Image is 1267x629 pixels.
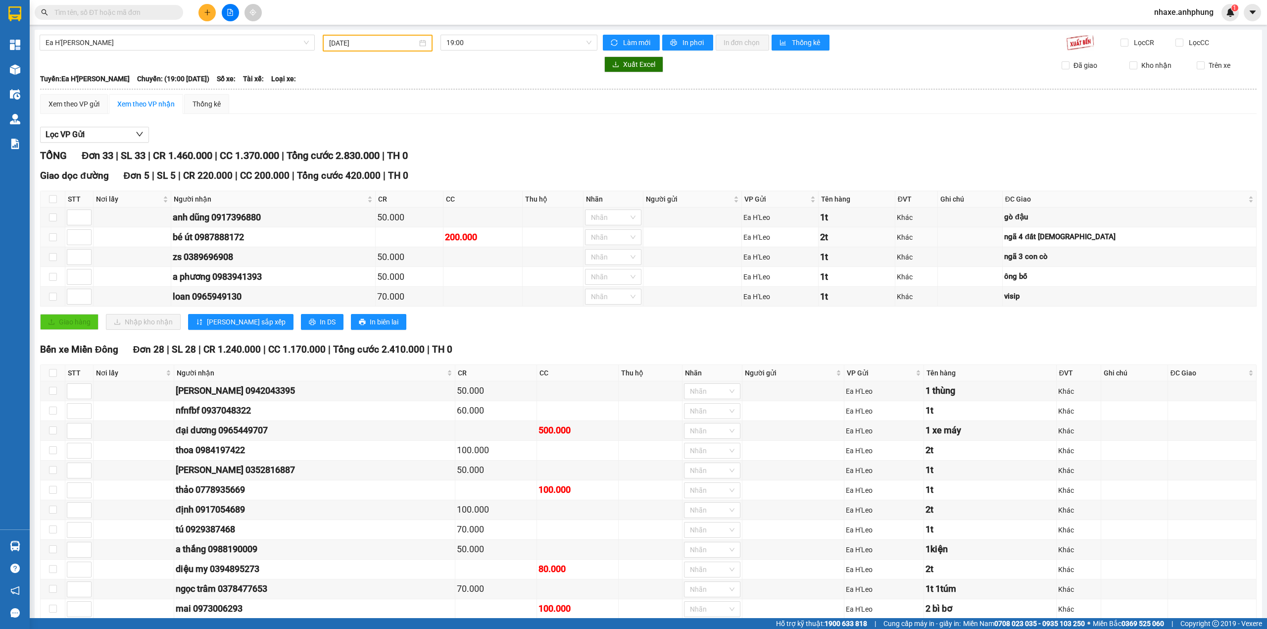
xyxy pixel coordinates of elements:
[333,344,425,355] span: Tổng cước 2.410.000
[173,250,374,264] div: zs 0389696908
[1185,37,1211,48] span: Lọc CC
[897,252,936,262] div: Khác
[820,250,893,264] div: 1t
[623,59,655,70] span: Xuất Excel
[820,290,893,304] div: 1t
[173,290,374,304] div: loan 0965949130
[1058,386,1099,397] div: Khác
[198,344,201,355] span: |
[172,344,196,355] span: SL 28
[152,170,154,181] span: |
[963,618,1085,629] span: Miền Nam
[844,441,924,461] td: Ea H'Leo
[82,150,113,161] span: Đơn 33
[844,579,924,599] td: Ea H'Leo
[176,542,454,556] div: a thắng 0988190009
[40,314,98,330] button: uploadGiao hàng
[1070,60,1101,71] span: Đã giao
[742,227,819,247] td: Ea H'Leo
[926,384,1055,398] div: 1 thùng
[926,463,1055,477] div: 1t
[183,170,233,181] span: CR 220.000
[329,38,417,49] input: 11/08/2025
[176,384,454,398] div: [PERSON_NAME] 0942043395
[844,401,924,421] td: Ea H'Leo
[1004,271,1255,283] div: ông bố
[846,505,922,516] div: Ea H'Leo
[457,384,535,398] div: 50.000
[457,443,535,457] div: 100.000
[137,73,209,84] span: Chuyến: (19:00 [DATE])
[382,150,385,161] span: |
[10,89,20,100] img: warehouse-icon
[1005,194,1246,205] span: ĐC Giao
[685,367,739,378] div: Nhãn
[897,212,936,223] div: Khác
[846,604,922,615] div: Ea H'Leo
[846,485,922,496] div: Ea H'Leo
[203,344,261,355] span: CR 1.240.000
[612,61,619,69] span: download
[1101,365,1168,381] th: Ghi chú
[377,210,441,224] div: 50.000
[844,599,924,619] td: Ea H'Leo
[377,290,441,304] div: 70.000
[844,500,924,520] td: Ea H'Leo
[40,170,109,181] span: Giao dọc đường
[743,232,817,243] div: Ea H'Leo
[457,542,535,556] div: 50.000
[926,562,1055,576] div: 2t
[1058,604,1099,615] div: Khác
[619,365,682,381] th: Thu hộ
[792,37,822,48] span: Thống kê
[178,170,181,181] span: |
[215,150,217,161] span: |
[10,64,20,75] img: warehouse-icon
[846,465,922,476] div: Ea H'Leo
[682,37,705,48] span: In phơi
[457,404,535,418] div: 60.000
[10,541,20,551] img: warehouse-icon
[772,35,829,51] button: bar-chartThống kê
[49,99,99,109] div: Xem theo VP gửi
[240,170,290,181] span: CC 200.000
[742,267,819,287] td: Ea H'Leo
[1066,35,1094,51] img: 9k=
[40,150,67,161] span: TỔNG
[623,37,652,48] span: Làm mới
[846,445,922,456] div: Ea H'Leo
[457,503,535,517] div: 100.000
[745,367,834,378] span: Người gửi
[1244,4,1261,21] button: caret-down
[846,406,922,417] div: Ea H'Leo
[1058,465,1099,476] div: Khác
[176,483,454,497] div: thảo 0778935669
[1058,524,1099,535] div: Khác
[926,503,1055,517] div: 2t
[10,139,20,149] img: solution-icon
[1004,251,1255,263] div: ngã 3 con cò
[40,127,149,143] button: Lọc VP Gửi
[742,208,819,227] td: Ea H'Leo
[220,150,279,161] span: CC 1.370.000
[537,365,619,381] th: CC
[198,4,216,21] button: plus
[846,544,922,555] div: Ea H'Leo
[938,191,1002,208] th: Ghi chú
[54,7,171,18] input: Tìm tên, số ĐT hoặc mã đơn
[844,560,924,579] td: Ea H'Leo
[173,210,374,224] div: anh dũng 0917396880
[1004,291,1255,303] div: visip
[10,608,20,618] span: message
[743,212,817,223] div: Ea H'Leo
[427,344,430,355] span: |
[844,480,924,500] td: Ea H'Leo
[604,56,663,72] button: downloadXuất Excel
[10,114,20,124] img: warehouse-icon
[1057,365,1101,381] th: ĐVT
[744,194,808,205] span: VP Gửi
[173,270,374,284] div: a phương 0983941393
[523,191,584,208] th: Thu hộ
[820,270,893,284] div: 1t
[10,40,20,50] img: dashboard-icon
